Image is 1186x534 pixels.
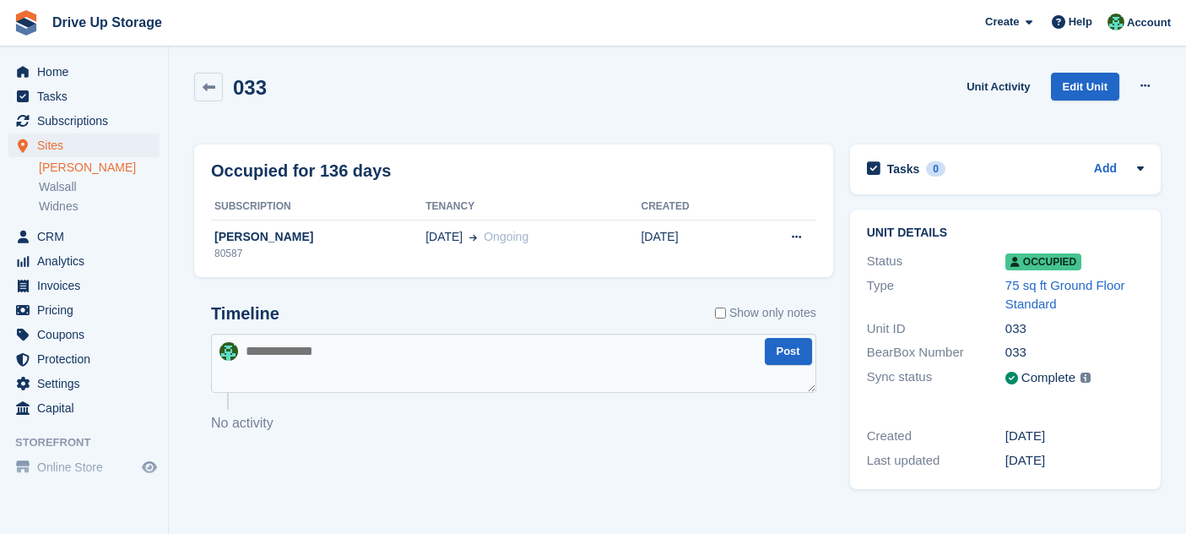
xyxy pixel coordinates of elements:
[8,372,160,395] a: menu
[926,161,945,177] div: 0
[1069,14,1092,30] span: Help
[641,220,742,270] td: [DATE]
[8,133,160,157] a: menu
[867,451,1005,471] div: Last updated
[1051,73,1119,101] a: Edit Unit
[8,84,160,108] a: menu
[37,396,138,420] span: Capital
[37,372,138,395] span: Settings
[37,298,138,322] span: Pricing
[867,427,1005,446] div: Created
[39,179,160,195] a: Walsall
[867,368,1005,389] div: Sync status
[715,304,726,322] input: Show only notes
[211,304,279,324] h2: Timeline
[867,343,1005,362] div: BearBox Number
[887,161,920,177] h2: Tasks
[37,274,138,297] span: Invoices
[867,319,1005,339] div: Unit ID
[39,160,160,176] a: [PERSON_NAME]
[15,434,168,451] span: Storefront
[211,246,425,261] div: 80587
[867,276,1005,314] div: Type
[985,14,1019,30] span: Create
[211,413,816,433] p: No activity
[1005,427,1144,446] div: [DATE]
[37,225,138,248] span: CRM
[1094,160,1117,179] a: Add
[8,109,160,133] a: menu
[211,158,391,183] h2: Occupied for 136 days
[219,342,238,361] img: Camille
[8,347,160,371] a: menu
[1107,14,1124,30] img: Camille
[37,84,138,108] span: Tasks
[960,73,1037,101] a: Unit Activity
[37,323,138,346] span: Coupons
[1005,278,1125,312] a: 75 sq ft Ground Floor Standard
[211,193,425,221] th: Subscription
[1127,14,1171,31] span: Account
[8,323,160,346] a: menu
[8,298,160,322] a: menu
[484,230,528,243] span: Ongoing
[37,60,138,84] span: Home
[37,347,138,371] span: Protection
[425,193,641,221] th: Tenancy
[37,249,138,273] span: Analytics
[139,457,160,477] a: Preview store
[14,10,39,35] img: stora-icon-8386f47178a22dfd0bd8f6a31ec36ba5ce8667c1dd55bd0f319d3a0aa187defe.svg
[46,8,169,36] a: Drive Up Storage
[37,455,138,479] span: Online Store
[1005,319,1144,339] div: 033
[8,225,160,248] a: menu
[37,133,138,157] span: Sites
[39,199,160,215] a: Widnes
[1080,373,1091,383] img: icon-info-grey-7440780725fd019a000dd9b08b2336e03edf1995a4989e88bcd33f0948082b44.svg
[715,304,816,322] label: Show only notes
[765,338,812,366] button: Post
[8,249,160,273] a: menu
[1021,368,1075,388] div: Complete
[1005,253,1081,270] span: Occupied
[425,228,463,246] span: [DATE]
[8,396,160,420] a: menu
[1005,451,1144,471] div: [DATE]
[211,228,425,246] div: [PERSON_NAME]
[867,252,1005,271] div: Status
[37,109,138,133] span: Subscriptions
[8,455,160,479] a: menu
[8,274,160,297] a: menu
[867,226,1144,240] h2: Unit details
[8,60,160,84] a: menu
[641,193,742,221] th: Created
[233,76,267,99] h2: 033
[1005,343,1144,362] div: 033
